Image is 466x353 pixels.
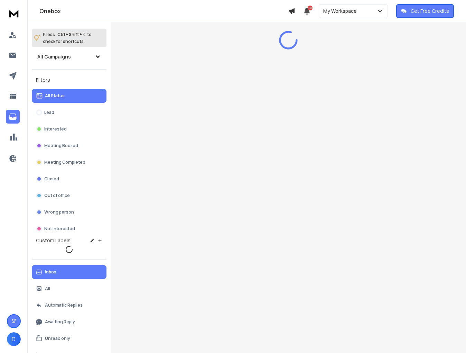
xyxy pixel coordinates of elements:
[396,4,454,18] button: Get Free Credits
[308,6,313,10] span: 50
[411,8,449,15] p: Get Free Credits
[7,332,21,346] button: D
[39,7,288,15] h1: Onebox
[7,7,21,20] img: logo
[323,8,360,15] p: My Workspace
